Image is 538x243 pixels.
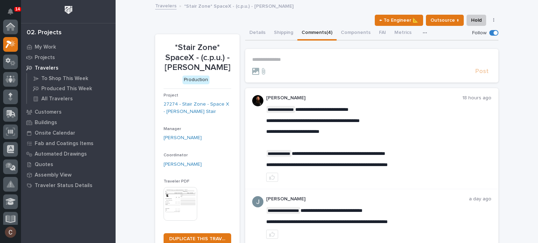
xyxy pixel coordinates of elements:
[266,196,469,202] p: [PERSON_NAME]
[266,230,278,239] button: like this post
[164,127,181,131] span: Manager
[41,76,88,82] p: To Shop This Week
[337,26,375,41] button: Components
[41,86,92,92] p: Produced This Week
[467,15,486,26] button: Hold
[21,170,116,180] a: Assembly View
[35,172,71,178] p: Assembly View
[297,26,337,41] button: Comments (4)
[164,101,231,115] a: 27274 - Stair Zone - Space X - [PERSON_NAME] Stair
[35,65,58,71] p: Travelers
[379,16,419,24] span: ← To Engineer 📐
[35,151,87,157] p: Automated Drawings
[164,161,202,168] a: [PERSON_NAME]
[35,44,56,50] p: My Work
[245,26,270,41] button: Details
[182,76,209,84] div: Production
[35,55,55,61] p: Projects
[35,130,75,136] p: Onsite Calendar
[266,95,462,101] p: [PERSON_NAME]
[426,15,464,26] button: Outsource ↑
[21,63,116,73] a: Travelers
[164,134,202,142] a: [PERSON_NAME]
[21,128,116,138] a: Onsite Calendar
[462,95,491,101] p: 18 hours ago
[21,52,116,63] a: Projects
[35,141,94,147] p: Fab and Coatings Items
[169,236,226,241] span: DUPLICATE THIS TRAVELER
[469,196,491,202] p: a day ago
[21,117,116,128] a: Buildings
[430,16,459,24] span: Outsource ↑
[390,26,416,41] button: Metrics
[375,15,423,26] button: ← To Engineer 📐
[471,16,482,24] span: Hold
[62,3,75,16] img: Workspace Logo
[252,196,263,207] img: ACg8ocIJHU6JEmo4GV-3KL6HuSvSpWhSGqG5DdxF6tKpN6m2=s96-c
[164,43,231,73] p: *Stair Zone* SpaceX - (c.p.u.) - [PERSON_NAME]
[35,162,53,168] p: Quotes
[21,107,116,117] a: Customers
[27,94,116,103] a: All Travelers
[35,109,62,115] p: Customers
[475,67,489,76] span: Post
[41,96,73,102] p: All Travelers
[164,179,189,184] span: Traveler PDF
[266,173,278,182] button: like this post
[164,93,178,98] span: Project
[9,8,18,20] div: Notifications14
[164,153,188,157] span: Coordinator
[21,149,116,159] a: Automated Drawings
[155,1,177,9] a: Travelers
[184,2,294,9] p: *Stair Zone* SpaceX - (c.p.u.) - [PERSON_NAME]
[3,4,18,19] button: Notifications
[21,159,116,170] a: Quotes
[375,26,390,41] button: FAI
[35,120,57,126] p: Buildings
[3,225,18,240] button: users-avatar
[35,183,92,189] p: Traveler Status Details
[15,7,20,12] p: 14
[473,67,491,76] button: Post
[252,95,263,106] img: zmKUmRVDQjmBLfnAs97p
[27,73,116,83] a: To Shop This Week
[270,26,297,41] button: Shipping
[21,42,116,52] a: My Work
[27,29,62,37] div: 02. Projects
[27,84,116,93] a: Produced This Week
[472,30,487,36] p: Follow
[21,138,116,149] a: Fab and Coatings Items
[21,180,116,191] a: Traveler Status Details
